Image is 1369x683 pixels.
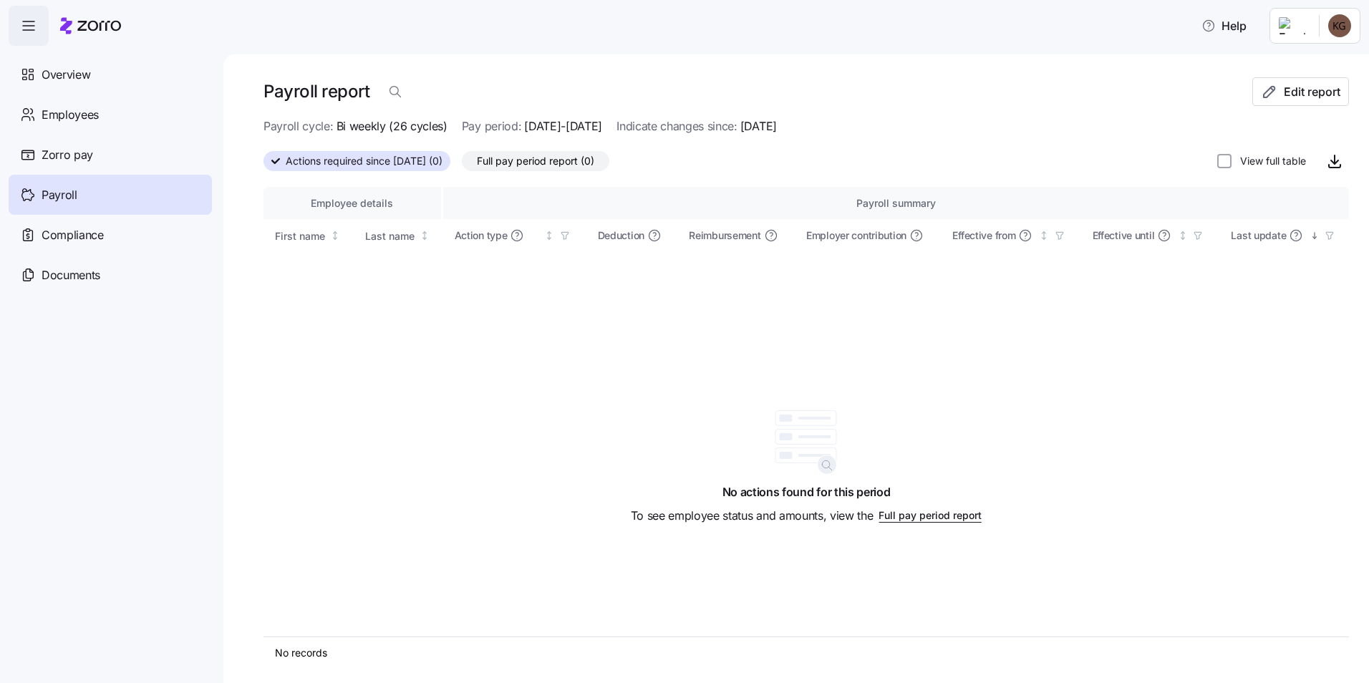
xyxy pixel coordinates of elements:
[1093,228,1155,243] span: Effective until
[1328,14,1351,37] img: b34cea83cf096b89a2fb04a6d3fa81b3
[1232,154,1306,168] label: View full table
[1219,219,1349,252] th: Last updateSorted descending
[477,152,594,170] span: Full pay period report (0)
[598,228,644,243] span: Deduction
[941,219,1080,252] th: Effective fromNot sorted
[689,228,760,243] span: Reimbursement
[806,228,906,243] span: Employer contribution
[1081,219,1220,252] th: Effective untilNot sorted
[879,508,982,523] span: Full pay period report
[455,228,508,243] span: Action type
[1178,231,1188,241] div: Not sorted
[524,117,602,135] span: [DATE]-[DATE]
[9,135,212,175] a: Zorro pay
[1252,77,1349,106] button: Edit report
[616,117,737,135] span: Indicate changes since:
[42,66,90,84] span: Overview
[9,95,212,135] a: Employees
[275,646,1337,660] div: No records
[952,228,1015,243] span: Effective from
[462,117,521,135] span: Pay period:
[330,231,340,241] div: Not sorted
[544,231,554,241] div: Not sorted
[9,255,212,295] a: Documents
[443,219,586,252] th: Action typeNot sorted
[263,219,354,252] th: First nameNot sorted
[722,469,891,501] span: No actions found for this period
[455,195,1338,211] div: Payroll summary
[879,507,982,525] button: Full pay period report
[740,117,777,135] span: [DATE]
[263,80,369,102] h1: Payroll report
[1279,17,1307,34] img: Employer logo
[286,152,442,170] span: Actions required since [DATE] (0)
[420,231,430,241] div: Not sorted
[1039,231,1049,241] div: Not sorted
[337,117,448,135] span: Bi weekly (26 cycles)
[631,507,874,525] span: To see employee status and amounts, view the
[1284,83,1340,100] span: Edit report
[1231,228,1286,243] span: Last update
[1310,231,1320,241] div: Sorted descending
[1201,17,1247,34] span: Help
[1190,11,1258,40] button: Help
[9,175,212,215] a: Payroll
[9,54,212,95] a: Overview
[42,186,77,204] span: Payroll
[42,266,100,284] span: Documents
[263,117,334,135] span: Payroll cycle:
[9,215,212,255] a: Compliance
[354,219,443,252] th: Last nameNot sorted
[275,228,327,244] div: First name
[42,146,93,164] span: Zorro pay
[275,195,430,211] div: Employee details
[42,106,99,124] span: Employees
[42,226,104,244] span: Compliance
[365,228,417,244] div: Last name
